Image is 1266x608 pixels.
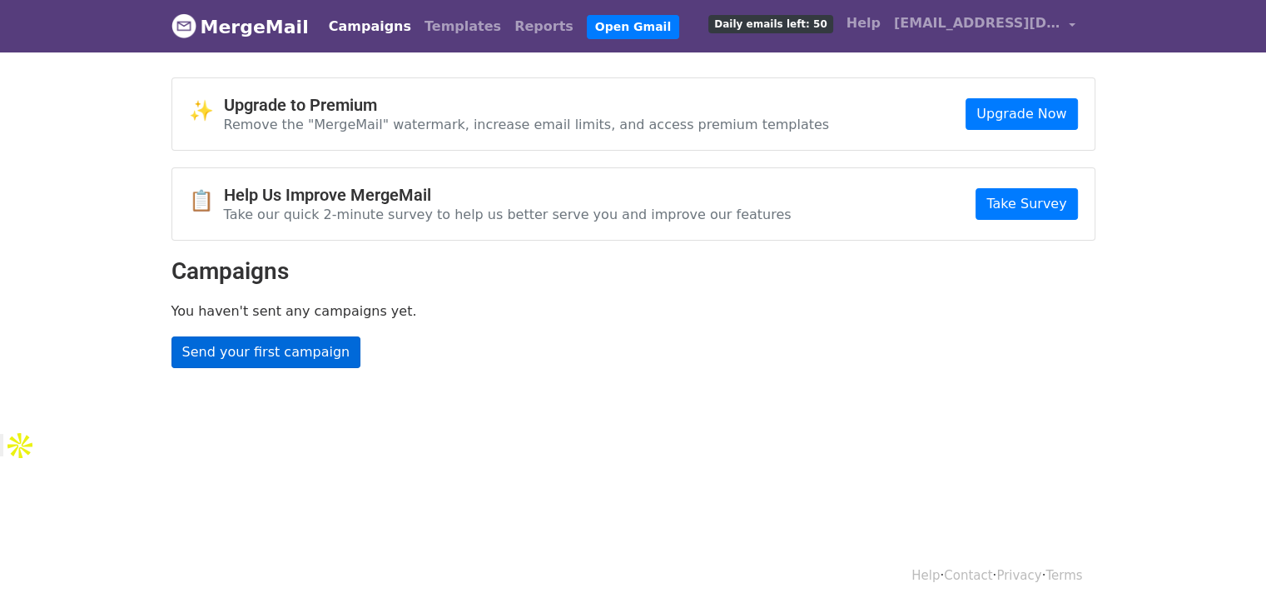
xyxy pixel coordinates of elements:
[189,99,224,123] span: ✨
[976,188,1077,220] a: Take Survey
[911,568,940,583] a: Help
[887,7,1082,46] a: [EMAIL_ADDRESS][DOMAIN_NAME]
[224,116,830,133] p: Remove the "MergeMail" watermark, increase email limits, and access premium templates
[171,257,1095,286] h2: Campaigns
[171,13,196,38] img: MergeMail logo
[171,336,361,368] a: Send your first campaign
[708,15,832,33] span: Daily emails left: 50
[3,429,37,462] img: Apollo
[587,15,679,39] a: Open Gmail
[840,7,887,40] a: Help
[1045,568,1082,583] a: Terms
[322,10,418,43] a: Campaigns
[996,568,1041,583] a: Privacy
[171,302,1095,320] p: You haven't sent any campaigns yet.
[508,10,580,43] a: Reports
[224,206,792,223] p: Take our quick 2-minute survey to help us better serve you and improve our features
[189,189,224,213] span: 📋
[894,13,1060,33] span: [EMAIL_ADDRESS][DOMAIN_NAME]
[966,98,1077,130] a: Upgrade Now
[702,7,839,40] a: Daily emails left: 50
[1183,528,1266,608] iframe: Chat Widget
[224,185,792,205] h4: Help Us Improve MergeMail
[224,95,830,115] h4: Upgrade to Premium
[418,10,508,43] a: Templates
[944,568,992,583] a: Contact
[171,9,309,44] a: MergeMail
